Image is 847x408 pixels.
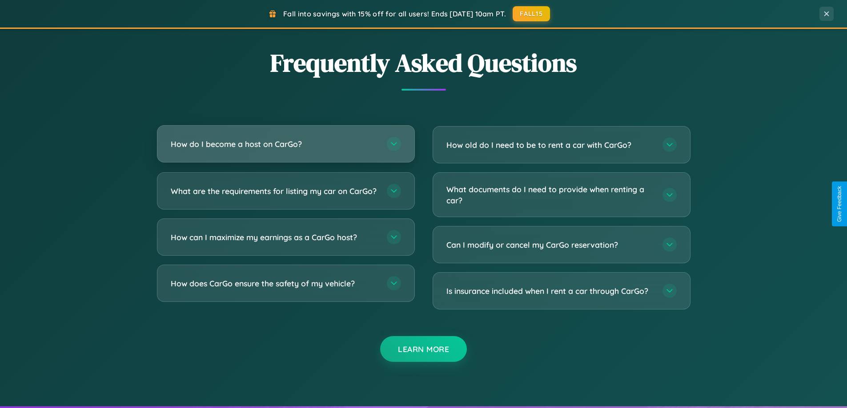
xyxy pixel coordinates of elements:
[380,336,467,362] button: Learn More
[171,186,378,197] h3: What are the requirements for listing my car on CarGo?
[446,184,654,206] h3: What documents do I need to provide when renting a car?
[446,139,654,151] h3: How old do I need to be to rent a car with CarGo?
[513,6,550,21] button: FALL15
[171,278,378,289] h3: How does CarGo ensure the safety of my vehicle?
[283,9,506,18] span: Fall into savings with 15% off for all users! Ends [DATE] 10am PT.
[171,232,378,243] h3: How can I maximize my earnings as a CarGo host?
[157,46,690,80] h2: Frequently Asked Questions
[446,239,654,250] h3: Can I modify or cancel my CarGo reservation?
[836,186,843,222] div: Give Feedback
[171,139,378,150] h3: How do I become a host on CarGo?
[446,285,654,297] h3: Is insurance included when I rent a car through CarGo?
